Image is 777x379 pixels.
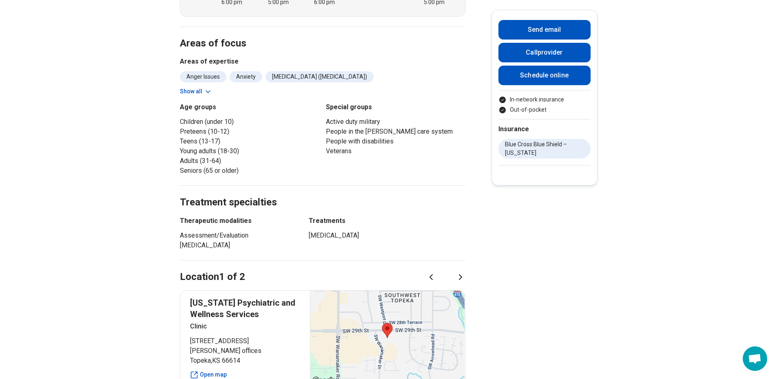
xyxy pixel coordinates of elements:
button: Show all [180,87,212,96]
button: Callprovider [498,43,591,62]
li: [MEDICAL_DATA] ([MEDICAL_DATA]) [266,71,374,82]
li: [MEDICAL_DATA] [180,240,294,250]
h3: Special groups [326,102,465,112]
h2: Areas of focus [180,17,465,51]
li: Out-of-pocket [498,106,591,114]
h2: Location 1 of 2 [180,270,245,284]
a: Open map [190,370,301,379]
ul: Payment options [498,95,591,114]
li: Assessment/Evaluation [180,231,294,240]
div: Open chat [743,346,767,371]
h2: Insurance [498,124,591,134]
li: Seniors (65 or older) [180,166,319,176]
h3: Therapeutic modalities [180,216,294,226]
li: Active duty military [326,117,465,127]
li: Children (under 10) [180,117,319,127]
span: [PERSON_NAME] offices [190,346,301,356]
a: Schedule online [498,66,591,85]
li: Anger Issues [180,71,226,82]
li: Veterans [326,146,465,156]
li: Preteens (10-12) [180,127,319,137]
p: [US_STATE] Psychiatric and Wellness Services [190,297,301,320]
li: Adults (31-64) [180,156,319,166]
li: People in the [PERSON_NAME] care system [326,127,465,137]
li: In-network insurance [498,95,591,104]
li: Young adults (18-30) [180,146,319,156]
li: Anxiety [230,71,262,82]
li: [MEDICAL_DATA] [309,231,465,240]
h2: Treatment specialties [180,176,465,209]
h3: Treatments [309,216,465,226]
h3: Age groups [180,102,319,112]
li: People with disabilities [326,137,465,146]
li: Blue Cross Blue Shield – [US_STATE] [498,139,591,159]
h3: Areas of expertise [180,57,465,66]
span: [STREET_ADDRESS] [190,336,301,346]
button: Send email [498,20,591,40]
li: Teens (13-17) [180,137,319,146]
p: Clinic [190,322,301,331]
span: Topeka , KS 66614 [190,356,301,366]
